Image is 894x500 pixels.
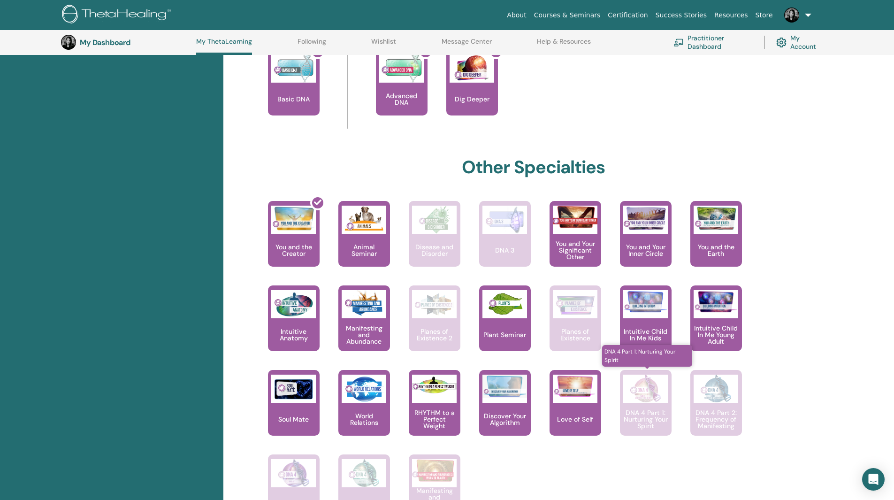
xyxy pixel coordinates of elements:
a: Intuitive Child In Me Young Adult Intuitive Child In Me Young Adult [690,285,742,370]
p: Dig Deeper [451,96,493,102]
a: You and Your Significant Other You and Your Significant Other [550,201,601,285]
p: Discover Your Algorithm [479,413,531,426]
a: Soul Mate Soul Mate [268,370,320,454]
a: Intuitive Anatomy Intuitive Anatomy [268,285,320,370]
img: Planes of Existence 2 [412,290,457,318]
img: logo.png [62,5,174,26]
a: DNA 4 Part 2: Frequency of Manifesting DNA 4 Part 2: Frequency of Manifesting [690,370,742,454]
p: You and Your Significant Other [550,240,601,260]
img: DNA 4 Part 2: Frequency of Manifesting [694,375,738,403]
img: Plant Seminar [482,290,527,318]
p: Manifesting and Abundance [338,325,390,345]
p: Intuitive Child In Me Young Adult [690,325,742,345]
span: DNA 4 Part 1: Nurturing Your Spirit [602,345,693,367]
img: DNA 4 Part 3 [271,459,316,487]
a: You and the Creator You and the Creator [268,201,320,285]
p: DNA 4 Part 2: Frequency of Manifesting [690,409,742,429]
img: Basic DNA [271,54,316,83]
p: Soul Mate [275,416,313,423]
img: DNA 4 Part 4 [342,459,386,487]
a: Certification [604,7,651,24]
img: Dig Deeper [450,54,494,83]
a: Disease and Disorder Disease and Disorder [409,201,460,285]
p: You and Your Inner Circle [620,244,672,257]
p: Planes of Existence 2 [409,328,460,341]
img: Intuitive Child In Me Young Adult [694,290,738,313]
a: Success Stories [652,7,711,24]
p: Advanced DNA [376,92,428,106]
a: DNA 3 DNA 3 [479,201,531,285]
a: Following [298,38,326,53]
p: World Relations [338,413,390,426]
p: You and the Earth [690,244,742,257]
a: Manifesting and Abundance Manifesting and Abundance [338,285,390,370]
a: Help & Resources [537,38,591,53]
div: Open Intercom Messenger [862,468,885,491]
p: Intuitive Anatomy [268,328,320,341]
a: Plant Seminar Plant Seminar [479,285,531,370]
a: Love of Self Love of Self [550,370,601,454]
img: cog.svg [776,35,787,50]
a: World Relations World Relations [338,370,390,454]
a: Planes of Existence 2 Planes of Existence 2 [409,285,460,370]
h3: My Dashboard [80,38,174,47]
a: Animal Seminar Animal Seminar [338,201,390,285]
a: Intuitive Child In Me Kids Intuitive Child In Me Kids [620,285,672,370]
h2: Other Specialties [462,157,605,178]
img: Planes of Existence [553,290,597,318]
a: Courses & Seminars [530,7,604,24]
a: Dig Deeper Dig Deeper [446,50,498,134]
img: Disease and Disorder [412,206,457,234]
p: DNA 4 Part 1: Nurturing Your Spirit [620,409,672,429]
img: RHYTHM to a Perfect Weight [412,375,457,396]
p: RHYTHM to a Perfect Weight [409,409,460,429]
p: Intuitive Child In Me Kids [620,328,672,341]
p: Planes of Existence [550,328,601,341]
a: Practitioner Dashboard [673,32,753,53]
a: My ThetaLearning [196,38,252,55]
p: Love of Self [553,416,597,423]
p: Plant Seminar [480,331,530,338]
img: default.jpg [61,35,76,50]
a: You and the Earth You and the Earth [690,201,742,285]
img: DNA 3 [482,206,527,234]
a: About [503,7,530,24]
a: Planes of Existence Planes of Existence [550,285,601,370]
a: Store [752,7,777,24]
p: DNA 3 [491,247,518,254]
img: DNA 4 Part 1: Nurturing Your Spirit [623,375,668,403]
a: RHYTHM to a Perfect Weight RHYTHM to a Perfect Weight [409,370,460,454]
img: chalkboard-teacher.svg [673,38,684,46]
a: You and Your Inner Circle You and Your Inner Circle [620,201,672,285]
img: Advanced DNA [379,54,424,83]
p: Disease and Disorder [409,244,460,257]
img: Manifesting and Abundance 2: Vision to Reality [412,459,457,482]
img: Discover Your Algorithm [482,375,527,398]
img: You and Your Inner Circle [623,206,668,231]
a: Advanced DNA Advanced DNA [376,50,428,134]
a: Discover Your Algorithm Discover Your Algorithm [479,370,531,454]
img: Intuitive Child In Me Kids [623,290,668,313]
img: You and Your Significant Other [553,206,597,229]
a: DNA 4 Part 1: Nurturing Your Spirit DNA 4 Part 1: Nurturing Your Spirit DNA 4 Part 1: Nurturing Y... [620,370,672,454]
img: You and the Creator [271,206,316,231]
img: default.jpg [784,8,799,23]
p: You and the Creator [268,244,320,257]
p: Animal Seminar [338,244,390,257]
img: Love of Self [553,375,597,398]
img: Animal Seminar [342,206,386,234]
img: World Relations [342,375,386,403]
a: Resources [711,7,752,24]
a: My Account [776,32,824,53]
a: Wishlist [371,38,396,53]
a: Basic DNA Basic DNA [268,50,320,134]
img: Intuitive Anatomy [271,290,316,318]
img: Manifesting and Abundance [342,290,386,318]
img: You and the Earth [694,206,738,231]
img: Soul Mate [271,375,316,403]
a: Message Center [442,38,492,53]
